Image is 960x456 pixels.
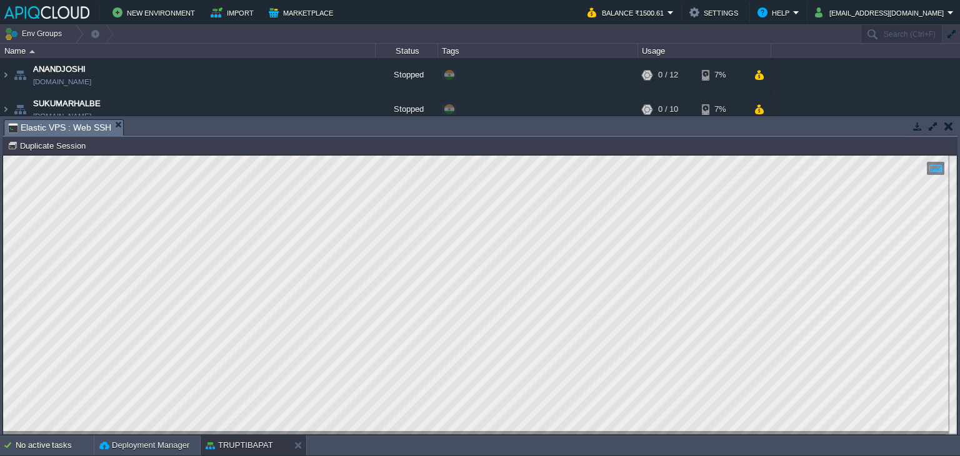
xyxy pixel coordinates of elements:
button: Import [211,5,257,20]
div: Stopped [376,58,438,92]
div: Name [1,44,375,58]
div: 7% [702,58,742,92]
a: [DOMAIN_NAME] [33,76,91,88]
button: [EMAIL_ADDRESS][DOMAIN_NAME] [815,5,947,20]
div: Status [376,44,437,58]
div: 0 / 12 [658,58,678,92]
div: Stopped [376,92,438,126]
div: 7% [702,92,742,126]
div: Tags [439,44,637,58]
a: [DOMAIN_NAME] [33,110,91,122]
a: ANANDJOSHI [33,63,86,76]
div: No active tasks [16,435,94,455]
img: AMDAwAAAACH5BAEAAAAALAAAAAABAAEAAAICRAEAOw== [1,58,11,92]
img: APIQCloud [4,6,89,19]
button: Deployment Manager [99,439,189,452]
img: AMDAwAAAACH5BAEAAAAALAAAAAABAAEAAAICRAEAOw== [29,50,35,53]
button: TRUPTIBAPAT [206,439,273,452]
div: 0 / 10 [658,92,678,126]
button: Env Groups [4,25,66,42]
a: SUKUMARHALBE [33,97,101,110]
button: Marketplace [269,5,337,20]
button: Help [757,5,793,20]
button: New Environment [112,5,199,20]
img: AMDAwAAAACH5BAEAAAAALAAAAAABAAEAAAICRAEAOw== [1,92,11,126]
button: Duplicate Session [7,140,89,151]
button: Settings [689,5,742,20]
img: AMDAwAAAACH5BAEAAAAALAAAAAABAAEAAAICRAEAOw== [11,92,29,126]
div: Usage [639,44,771,58]
button: Balance ₹1500.61 [587,5,667,20]
span: Elastic VPS : Web SSH [8,120,111,136]
img: AMDAwAAAACH5BAEAAAAALAAAAAABAAEAAAICRAEAOw== [11,58,29,92]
